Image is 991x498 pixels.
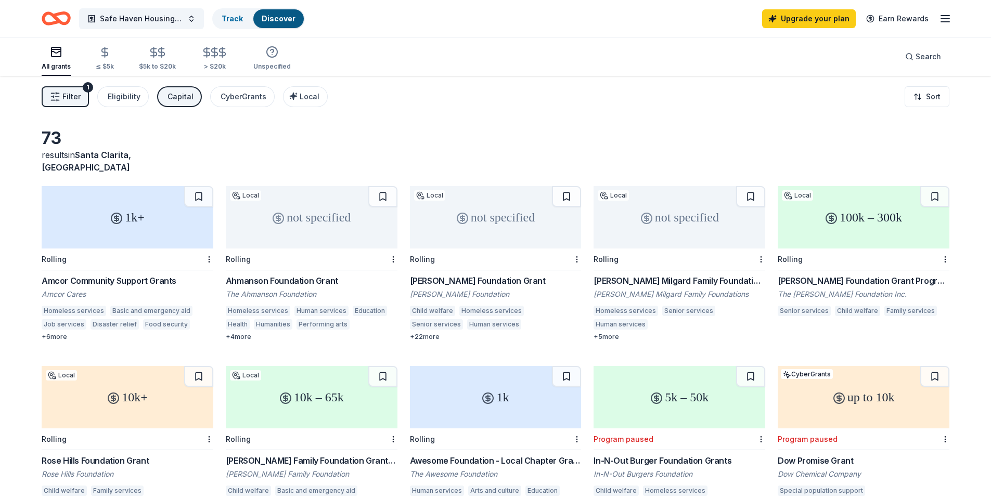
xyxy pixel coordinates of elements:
[410,454,582,467] div: Awesome Foundation - Local Chapter Grants
[905,86,949,107] button: Sort
[226,435,251,443] div: Rolling
[201,42,228,76] button: > $20k
[42,149,213,174] div: results
[778,289,949,299] div: The [PERSON_NAME] Foundation Inc.
[778,366,949,428] div: up to 10k
[110,306,192,316] div: Basic and emergency aid
[467,319,521,330] div: Human services
[42,186,213,248] div: 1k+
[897,46,949,67] button: Search
[226,366,397,428] div: 10k – 65k
[42,486,87,496] div: Child welfare
[91,319,139,330] div: Disaster relief
[42,274,213,287] div: Amcor Community Support Grants
[96,42,114,76] button: ≤ $5k
[157,86,202,107] button: Capital
[525,486,560,496] div: Education
[97,86,149,107] button: Eligibility
[459,306,524,316] div: Homeless services
[226,289,397,299] div: The Ahmanson Foundation
[139,62,176,71] div: $5k to $20k
[62,90,81,103] span: Filter
[410,333,582,341] div: + 22 more
[410,469,582,479] div: The Awesome Foundation
[46,370,77,381] div: Local
[221,90,266,103] div: CyberGrants
[468,486,521,496] div: Arts and culture
[410,319,463,330] div: Senior services
[226,274,397,287] div: Ahmanson Foundation Grant
[300,92,319,101] span: Local
[42,128,213,149] div: 73
[594,255,619,264] div: Rolling
[253,62,291,71] div: Unspecified
[594,289,765,299] div: [PERSON_NAME] Milgard Family Foundations
[778,255,803,264] div: Rolling
[283,86,328,107] button: Local
[42,366,213,428] div: 10k+
[778,186,949,248] div: 100k – 300k
[414,190,445,201] div: Local
[410,274,582,287] div: [PERSON_NAME] Foundation Grant
[42,333,213,341] div: + 6 more
[42,469,213,479] div: Rose Hills Foundation
[222,14,243,23] a: Track
[42,319,86,330] div: Job services
[594,366,765,428] div: 5k – 50k
[410,435,435,443] div: Rolling
[226,255,251,264] div: Rolling
[42,306,106,316] div: Homeless services
[598,190,629,201] div: Local
[42,150,131,173] span: Santa Clarita, [GEOGRAPHIC_DATA]
[262,14,295,23] a: Discover
[662,306,715,316] div: Senior services
[778,486,865,496] div: Special population support
[96,62,114,71] div: ≤ $5k
[916,50,941,63] span: Search
[42,255,67,264] div: Rolling
[226,319,250,330] div: Health
[42,454,213,467] div: Rose Hills Foundation Grant
[226,306,290,316] div: Homeless services
[297,319,350,330] div: Performing arts
[108,90,140,103] div: Eligibility
[254,319,292,330] div: Humanities
[781,369,833,379] div: CyberGrants
[410,306,455,316] div: Child welfare
[778,454,949,467] div: Dow Promise Grant
[410,255,435,264] div: Rolling
[79,8,204,29] button: Safe Haven Housing Project
[42,289,213,299] div: Amcor Cares
[226,186,397,248] div: not specified
[594,274,765,287] div: [PERSON_NAME] Milgard Family Foundations Grants
[226,486,271,496] div: Child welfare
[778,306,831,316] div: Senior services
[594,306,658,316] div: Homeless services
[226,469,397,479] div: [PERSON_NAME] Family Foundation
[594,454,765,467] div: In-N-Out Burger Foundation Grants
[139,42,176,76] button: $5k to $20k
[594,435,653,443] div: Program paused
[275,486,357,496] div: Basic and emergency aid
[860,9,935,28] a: Earn Rewards
[594,186,765,248] div: not specified
[410,186,582,248] div: not specified
[926,90,941,103] span: Sort
[212,8,305,29] button: TrackDiscover
[42,6,71,31] a: Home
[410,486,464,496] div: Human services
[226,333,397,341] div: + 4 more
[778,274,949,287] div: [PERSON_NAME] Foundation Grant Programs - [GEOGRAPHIC_DATA]
[762,9,856,28] a: Upgrade your plan
[410,186,582,341] a: not specifiedLocalRolling[PERSON_NAME] Foundation Grant[PERSON_NAME] FoundationChild welfareHomel...
[91,486,144,496] div: Family services
[782,190,813,201] div: Local
[294,306,349,316] div: Human services
[353,306,387,316] div: Education
[594,469,765,479] div: In-N-Out Burgers Foundation
[42,42,71,76] button: All grants
[168,90,194,103] div: Capital
[100,12,183,25] span: Safe Haven Housing Project
[410,366,582,428] div: 1k
[594,319,648,330] div: Human services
